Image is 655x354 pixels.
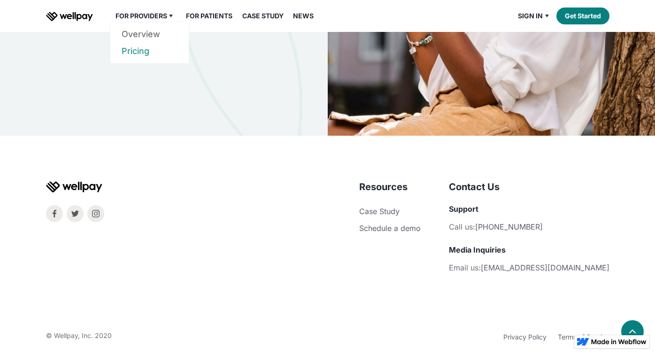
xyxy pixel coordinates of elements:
a: [PHONE_NUMBER] [475,222,543,231]
a: Privacy Policy [503,333,547,341]
a: Schedule a demo [359,223,421,233]
img: Made in Webflow [591,339,647,345]
a: home [46,10,93,22]
a: For Patients [180,10,238,22]
nav: For Providers [110,22,189,64]
div: © Wellpay, Inc. 2020 [46,331,112,343]
a: Terms of Service [558,333,609,341]
h5: Media Inquiries [449,245,609,255]
a: [EMAIL_ADDRESS][DOMAIN_NAME] [481,263,609,272]
h4: Resources [359,181,421,193]
h4: Contact Us [449,181,609,193]
div: For Providers [110,10,181,22]
a: Get Started [556,8,609,24]
a: News [287,10,319,22]
div: For Providers [116,10,167,22]
a: Case Study [237,10,289,22]
a: Overview [122,26,177,43]
li: Email us: [449,261,609,275]
a: Case Study [359,207,400,216]
a: Pricing [122,43,177,60]
li: Call us: [449,220,609,234]
h5: Support [449,204,609,214]
div: Sign in [518,10,543,22]
div: Sign in [512,10,556,22]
